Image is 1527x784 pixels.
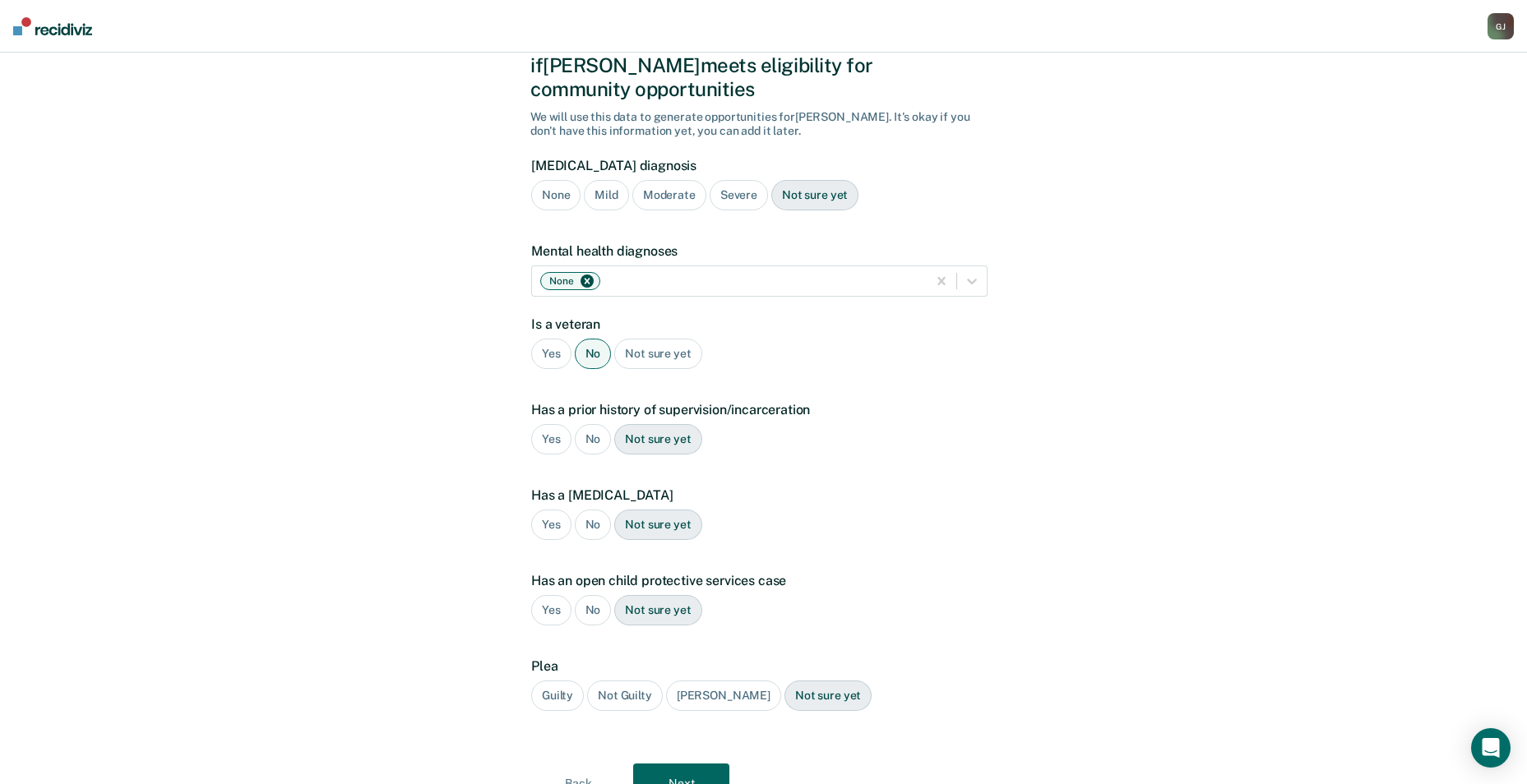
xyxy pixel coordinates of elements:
[531,402,988,417] label: Has a prior history of supervision/incarceration
[666,680,781,711] div: [PERSON_NAME]
[530,110,997,138] div: We will use this data to generate opportunities for [PERSON_NAME] . It's okay if you don't have t...
[587,680,663,711] div: Not Guilty
[578,275,596,287] div: Remove None
[614,595,701,625] div: Not sure yet
[531,487,988,503] label: Has a [MEDICAL_DATA]
[575,424,612,454] div: No
[531,424,571,454] div: Yes
[531,243,988,259] label: Mental health diagnoses
[531,316,988,332] label: Is a veteran
[544,273,576,289] div: None
[575,595,612,625] div: No
[13,17,92,35] img: Recidiviz
[531,510,571,540] div: Yes
[1488,13,1514,39] div: G J
[531,680,584,711] div: Guilty
[614,510,701,540] div: Not sure yet
[1488,13,1514,39] button: GJ
[771,180,858,210] div: Not sure yet
[614,424,701,454] div: Not sure yet
[531,180,581,210] div: None
[531,595,571,625] div: Yes
[710,180,768,210] div: Severe
[632,180,706,210] div: Moderate
[575,510,612,540] div: No
[784,680,872,711] div: Not sure yet
[614,339,701,369] div: Not sure yet
[530,30,997,100] div: A few more details to determine if [PERSON_NAME] meets eligibility for community opportunities
[1471,728,1511,768] div: Open Intercom Messenger
[531,658,988,674] label: Plea
[531,158,988,173] label: [MEDICAL_DATA] diagnosis
[531,573,988,588] label: Has an open child protective services case
[584,180,628,210] div: Mild
[575,339,612,369] div: No
[531,339,571,369] div: Yes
